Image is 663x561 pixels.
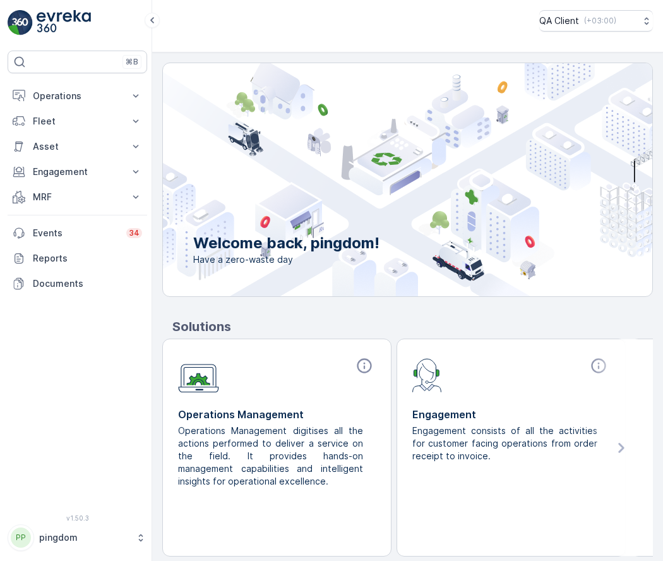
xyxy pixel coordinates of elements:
p: Engagement [33,166,122,178]
span: Have a zero-waste day [193,253,379,266]
div: PP [11,528,31,548]
img: module-icon [178,357,219,393]
button: PPpingdom [8,524,147,551]
p: Operations Management digitises all the actions performed to deliver a service on the field. It p... [178,425,366,488]
p: Documents [33,277,142,290]
p: Engagement [412,407,610,422]
img: city illustration [106,63,652,296]
p: pingdom [39,531,129,544]
button: Engagement [8,159,147,184]
img: module-icon [412,357,442,392]
p: Fleet [33,115,122,128]
p: 34 [129,228,140,238]
a: Reports [8,246,147,271]
img: logo [8,10,33,35]
p: Engagement consists of all the activities for customer facing operations from order receipt to in... [412,425,600,462]
p: ⌘B [126,57,138,67]
p: Reports [33,252,142,265]
p: Events [33,227,119,239]
button: Fleet [8,109,147,134]
p: Operations Management [178,407,376,422]
a: Documents [8,271,147,296]
button: MRF [8,184,147,210]
p: ( +03:00 ) [584,16,616,26]
p: QA Client [539,15,579,27]
p: Solutions [172,317,653,336]
a: Events34 [8,220,147,246]
p: Operations [33,90,122,102]
button: QA Client(+03:00) [539,10,653,32]
p: Asset [33,140,122,153]
button: Asset [8,134,147,159]
p: Welcome back, pingdom! [193,233,379,253]
button: Operations [8,83,147,109]
span: v 1.50.3 [8,514,147,522]
img: logo_light-DOdMpM7g.png [37,10,91,35]
p: MRF [33,191,122,203]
